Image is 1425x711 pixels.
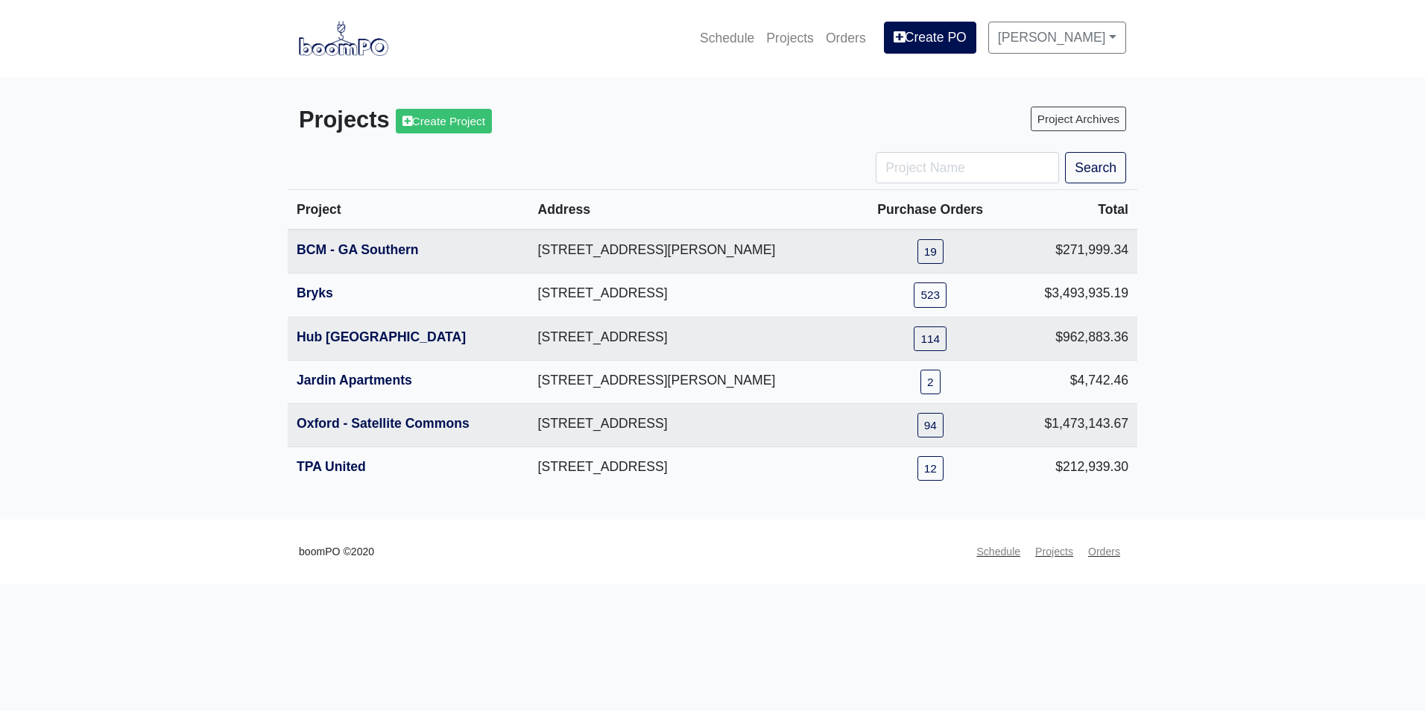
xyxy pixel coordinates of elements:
small: boomPO ©2020 [299,543,374,560]
a: Schedule [694,22,760,54]
a: [PERSON_NAME] [988,22,1126,53]
a: 94 [917,413,944,437]
th: Purchase Orders [852,190,1008,230]
img: boomPO [299,21,388,55]
th: Address [529,190,853,230]
a: 2 [920,370,941,394]
td: $962,883.36 [1008,317,1137,360]
a: Project Archives [1031,107,1126,131]
td: [STREET_ADDRESS] [529,403,853,446]
input: Project Name [876,152,1059,183]
td: [STREET_ADDRESS] [529,317,853,360]
td: [STREET_ADDRESS][PERSON_NAME] [529,230,853,274]
a: Orders [820,22,872,54]
a: 19 [917,239,944,264]
a: Projects [1029,537,1079,566]
td: $271,999.34 [1008,230,1137,274]
td: $212,939.30 [1008,446,1137,490]
a: 523 [914,282,947,307]
a: Bryks [297,285,333,300]
th: Project [288,190,529,230]
a: Oxford - Satellite Commons [297,416,470,431]
h3: Projects [299,107,701,134]
button: Search [1065,152,1126,183]
a: Orders [1082,537,1126,566]
td: [STREET_ADDRESS][PERSON_NAME] [529,360,853,403]
a: Hub [GEOGRAPHIC_DATA] [297,329,466,344]
a: 12 [917,456,944,481]
a: Create Project [396,109,492,133]
a: TPA United [297,459,366,474]
td: $1,473,143.67 [1008,403,1137,446]
a: BCM - GA Southern [297,242,419,257]
a: Projects [760,22,820,54]
a: Schedule [970,537,1026,566]
th: Total [1008,190,1137,230]
td: $3,493,935.19 [1008,274,1137,317]
td: [STREET_ADDRESS] [529,274,853,317]
a: Jardin Apartments [297,373,412,388]
a: 114 [914,326,947,351]
td: $4,742.46 [1008,360,1137,403]
td: [STREET_ADDRESS] [529,446,853,490]
a: Create PO [884,22,976,53]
